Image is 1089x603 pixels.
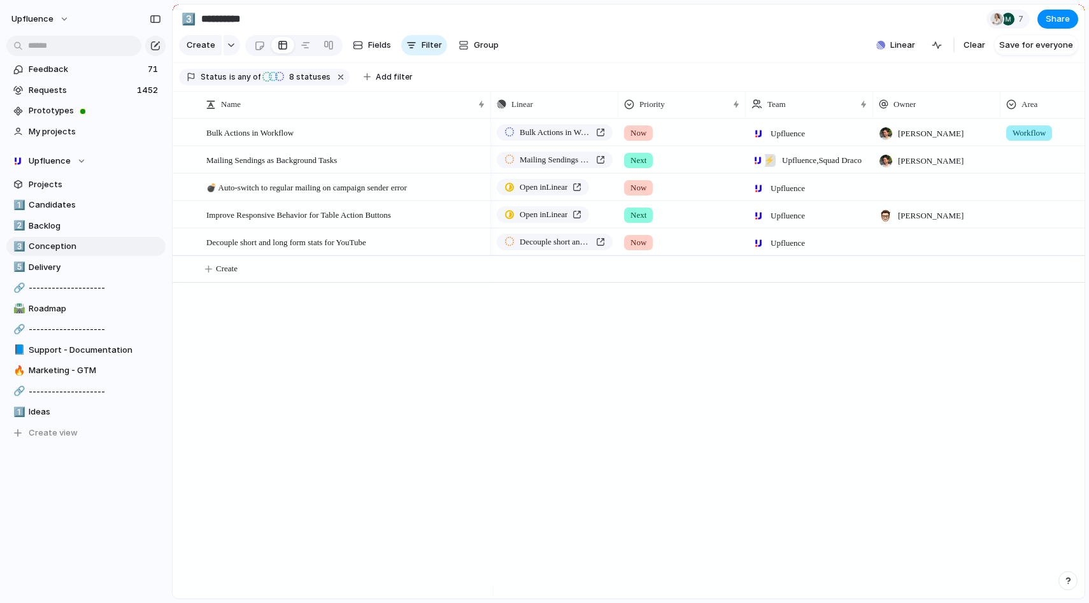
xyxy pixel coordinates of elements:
div: 3️⃣ [181,10,196,27]
button: Linear [871,36,920,55]
span: Linear [890,39,915,52]
span: Bulk Actions in Workflow [206,125,294,139]
button: 🔥 [11,364,24,377]
button: Create view [6,423,166,443]
span: Status [201,71,227,83]
span: Team [767,98,786,111]
a: 🔗-------------------- [6,382,166,401]
div: 3️⃣Conception [6,237,166,256]
span: Next [630,154,646,167]
a: 🔥Marketing - GTM [6,361,166,380]
span: statuses [285,71,331,83]
span: Mailing Sendings as Background Tasks [520,153,591,166]
span: Feedback [29,63,144,76]
span: My projects [29,125,161,138]
a: 1️⃣Ideas [6,402,166,422]
a: Decouple short and long form stats for YouTube [497,234,613,250]
span: 7 [1018,13,1027,25]
span: Create [216,262,238,275]
button: isany of [227,70,263,84]
span: is [229,71,236,83]
span: Upfluence [771,182,805,195]
a: Requests1452 [6,81,166,100]
a: Projects [6,175,166,194]
span: Requests [29,84,133,97]
a: Bulk Actions in Workflow [497,124,613,141]
span: 71 [148,63,160,76]
button: 1️⃣ [11,199,24,211]
button: 3️⃣ [11,240,24,253]
span: [PERSON_NAME] [898,209,964,222]
div: 🔗 [13,384,22,399]
span: 💣 Auto-switch to regular mailing on campaign sender error [206,180,407,194]
button: 🛣️ [11,302,24,315]
span: Upfluence [771,237,805,250]
span: Marketing - GTM [29,364,161,377]
button: Add filter [356,68,420,86]
button: Upfluence [6,9,76,29]
span: Support - Documentation [29,344,161,357]
button: 8 statuses [262,70,333,84]
button: 3️⃣ [178,9,199,29]
span: 8 [285,72,296,82]
button: Clear [958,35,990,55]
span: Add filter [376,71,413,83]
span: Workflow [1013,127,1046,139]
span: Save for everyone [999,39,1073,52]
a: Open inLinear [497,179,589,195]
span: Fields [368,39,391,52]
span: Bulk Actions in Workflow [520,126,591,139]
a: 2️⃣Backlog [6,216,166,236]
button: 📘 [11,344,24,357]
span: -------------------- [29,385,161,398]
span: Upfluence [771,209,805,222]
div: 🛣️Roadmap [6,299,166,318]
span: Projects [29,178,161,191]
a: Open inLinear [497,206,589,223]
span: Now [630,236,646,249]
span: Create [187,39,215,52]
a: Prototypes [6,101,166,120]
span: Backlog [29,220,161,232]
span: Priority [639,98,665,111]
button: Group [452,35,505,55]
a: Feedback71 [6,60,166,79]
a: 5️⃣Delivery [6,258,166,277]
span: Clear [964,39,985,52]
button: Upfluence [6,152,166,171]
button: 1️⃣ [11,406,24,418]
div: 1️⃣ [13,198,22,213]
span: Upfluence [11,13,53,25]
span: 1452 [137,84,160,97]
span: -------------------- [29,323,161,336]
span: Improve Responsive Behavior for Table Action Buttons [206,207,391,222]
a: My projects [6,122,166,141]
a: 1️⃣Candidates [6,195,166,215]
span: Open in Linear [520,208,567,221]
span: Owner [893,98,916,111]
span: Now [630,181,646,194]
span: Group [474,39,499,52]
span: Delivery [29,261,161,274]
a: 🔗-------------------- [6,320,166,339]
div: 📘 [13,343,22,357]
span: Name [221,98,241,111]
span: Upfluence [29,155,71,167]
span: Filter [422,39,442,52]
span: Prototypes [29,104,161,117]
a: 🔗-------------------- [6,278,166,297]
div: 🛣️ [13,301,22,316]
button: 🔗 [11,281,24,294]
a: 📘Support - Documentation [6,341,166,360]
div: 2️⃣ [13,218,22,233]
span: Now [630,127,646,139]
span: Next [630,209,646,222]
